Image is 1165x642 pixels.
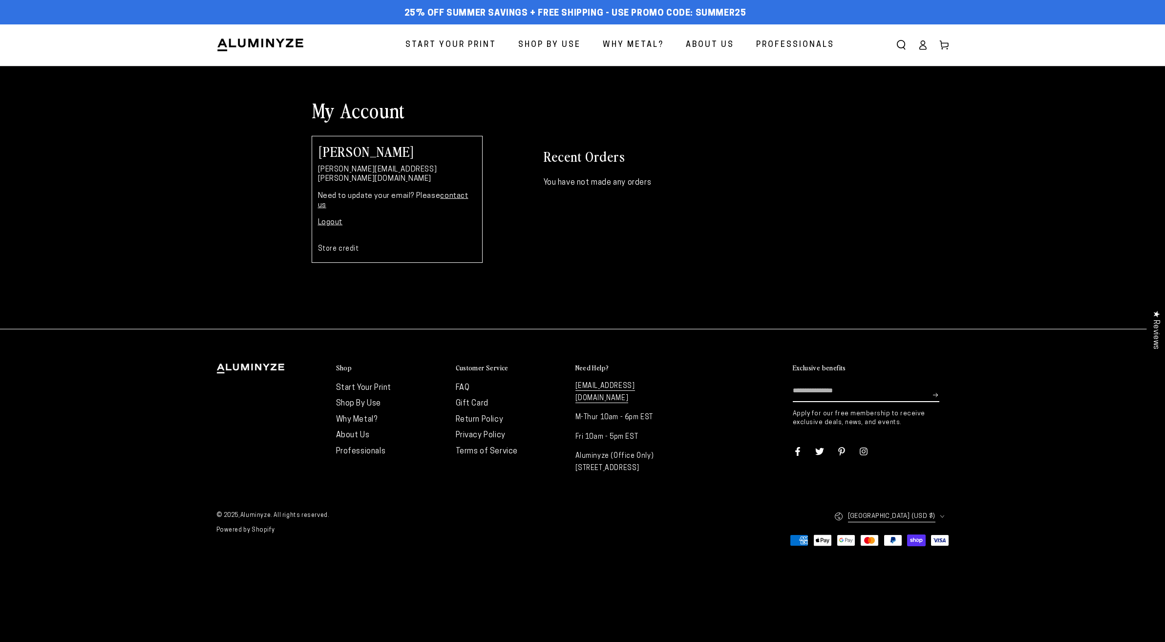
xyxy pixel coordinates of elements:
[216,527,275,533] a: Powered by Shopify
[312,97,854,123] h1: My Account
[336,431,370,439] a: About Us
[678,32,741,58] a: About Us
[756,38,834,52] span: Professionals
[398,32,504,58] a: Start Your Print
[240,513,271,518] a: Aluminyze
[575,431,685,443] p: Fri 10am - 5pm EST
[405,38,496,52] span: Start Your Print
[216,38,304,52] img: Aluminyze
[456,364,566,373] summary: Customer Service
[1146,303,1165,357] div: Click to open Judge.me floating reviews tab
[544,176,854,190] p: You have not made any orders
[336,400,381,407] a: Shop By Use
[336,384,392,392] a: Start Your Print
[575,450,685,474] p: Aluminyze (Office Only) [STREET_ADDRESS]
[518,38,581,52] span: Shop By Use
[456,416,504,424] a: Return Policy
[456,448,518,455] a: Terms of Service
[933,380,939,409] button: Subscribe
[456,364,508,372] h2: Customer Service
[793,409,949,427] p: Apply for our free membership to receive exclusive deals, news, and events.
[336,416,378,424] a: Why Metal?
[793,364,846,372] h2: Exclusive benefits
[595,32,671,58] a: Why Metal?
[456,400,488,407] a: Gift Card
[603,38,664,52] span: Why Metal?
[793,364,949,373] summary: Exclusive benefits
[890,34,912,56] summary: Search our site
[511,32,588,58] a: Shop By Use
[318,192,476,211] p: Need to update your email? Please
[456,384,470,392] a: FAQ
[848,511,935,522] span: [GEOGRAPHIC_DATA] (USD $)
[318,219,343,226] a: Logout
[318,144,476,158] h2: [PERSON_NAME]
[575,383,635,403] a: [EMAIL_ADDRESS][DOMAIN_NAME]
[336,448,386,455] a: Professionals
[575,364,609,372] h2: Need Help?
[456,431,506,439] a: Privacy Policy
[834,506,949,527] button: [GEOGRAPHIC_DATA] (USD $)
[318,245,359,253] a: Store credit
[749,32,842,58] a: Professionals
[575,411,685,424] p: M-Thur 10am - 6pm EST
[575,364,685,373] summary: Need Help?
[336,364,446,373] summary: Shop
[404,8,746,19] span: 25% off Summer Savings + Free Shipping - Use Promo Code: SUMMER25
[216,509,583,523] small: © 2025, . All rights reserved.
[336,364,352,372] h2: Shop
[686,38,734,52] span: About Us
[544,147,854,165] h2: Recent Orders
[318,165,476,184] p: [PERSON_NAME][EMAIL_ADDRESS][PERSON_NAME][DOMAIN_NAME]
